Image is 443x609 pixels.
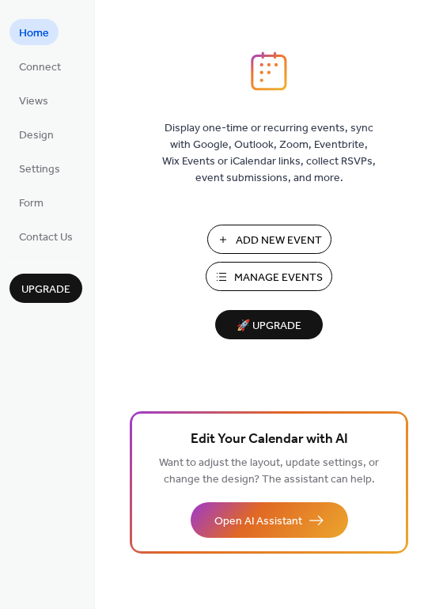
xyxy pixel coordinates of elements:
[19,59,61,76] span: Connect
[19,161,60,178] span: Settings
[9,19,59,45] a: Home
[251,51,287,91] img: logo_icon.svg
[215,310,323,339] button: 🚀 Upgrade
[9,189,53,215] a: Form
[19,229,73,246] span: Contact Us
[9,274,82,303] button: Upgrade
[191,429,348,451] span: Edit Your Calendar with AI
[236,233,322,249] span: Add New Event
[214,513,302,530] span: Open AI Assistant
[19,93,48,110] span: Views
[9,53,70,79] a: Connect
[207,225,331,254] button: Add New Event
[159,452,379,490] span: Want to adjust the layout, update settings, or change the design? The assistant can help.
[19,25,49,42] span: Home
[9,121,63,147] a: Design
[9,87,58,113] a: Views
[21,282,70,298] span: Upgrade
[19,127,54,144] span: Design
[191,502,348,538] button: Open AI Assistant
[162,120,376,187] span: Display one-time or recurring events, sync with Google, Outlook, Zoom, Eventbrite, Wix Events or ...
[19,195,44,212] span: Form
[206,262,332,291] button: Manage Events
[225,316,313,337] span: 🚀 Upgrade
[234,270,323,286] span: Manage Events
[9,223,82,249] a: Contact Us
[9,155,70,181] a: Settings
